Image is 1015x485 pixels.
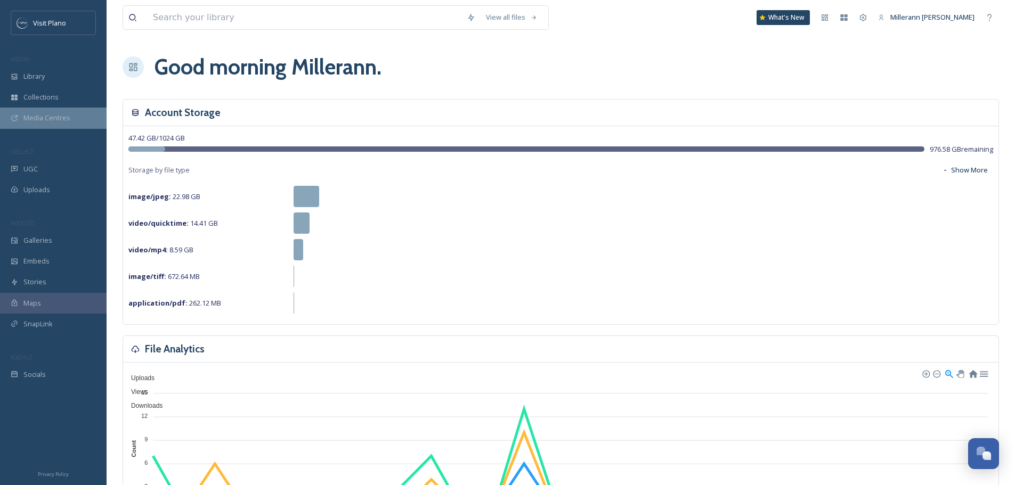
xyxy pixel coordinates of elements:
[145,105,221,120] h3: Account Storage
[128,218,218,228] span: 14.41 GB
[128,272,200,281] span: 672.64 MB
[123,374,155,382] span: Uploads
[17,18,28,28] img: images.jpeg
[128,165,190,175] span: Storage by file type
[128,192,200,201] span: 22.98 GB
[123,402,163,409] span: Downloads
[128,218,189,228] strong: video/quicktime :
[128,272,166,281] strong: image/tiff :
[481,7,543,28] a: View all files
[11,219,35,227] span: WIDGETS
[11,147,34,155] span: COLLECT
[890,12,975,22] span: Millerann [PERSON_NAME]
[23,256,50,266] span: Embeds
[944,368,953,377] div: Selection Zoom
[23,71,45,81] span: Library
[145,341,205,357] h3: File Analytics
[23,164,38,174] span: UGC
[23,113,70,123] span: Media Centres
[23,92,59,102] span: Collections
[128,298,188,308] strong: application/pdf :
[23,369,46,380] span: Socials
[155,51,381,83] h1: Good morning Millerann .
[937,160,993,180] button: Show More
[968,438,999,469] button: Open Chat
[144,436,148,442] tspan: 9
[38,467,69,480] a: Privacy Policy
[968,368,977,377] div: Reset Zoom
[128,133,185,143] span: 47.42 GB / 1024 GB
[128,192,171,201] strong: image/jpeg :
[23,298,41,308] span: Maps
[128,245,193,254] span: 8.59 GB
[932,369,940,377] div: Zoom Out
[123,388,148,396] span: Views
[33,18,66,28] span: Visit Plano
[11,353,32,361] span: SOCIALS
[141,413,148,419] tspan: 12
[128,245,168,254] strong: video/mp4 :
[757,10,810,25] a: What's New
[23,235,52,245] span: Galleries
[23,319,53,329] span: SnapLink
[131,440,137,457] text: Count
[148,6,461,29] input: Search your library
[930,144,993,154] span: 976.58 GB remaining
[23,277,46,287] span: Stories
[128,298,221,308] span: 262.12 MB
[873,7,980,28] a: Millerann [PERSON_NAME]
[141,389,148,395] tspan: 15
[38,471,69,478] span: Privacy Policy
[979,368,988,377] div: Menu
[23,185,50,195] span: Uploads
[956,370,963,376] div: Panning
[922,369,929,377] div: Zoom In
[11,55,29,63] span: MEDIA
[144,459,148,466] tspan: 6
